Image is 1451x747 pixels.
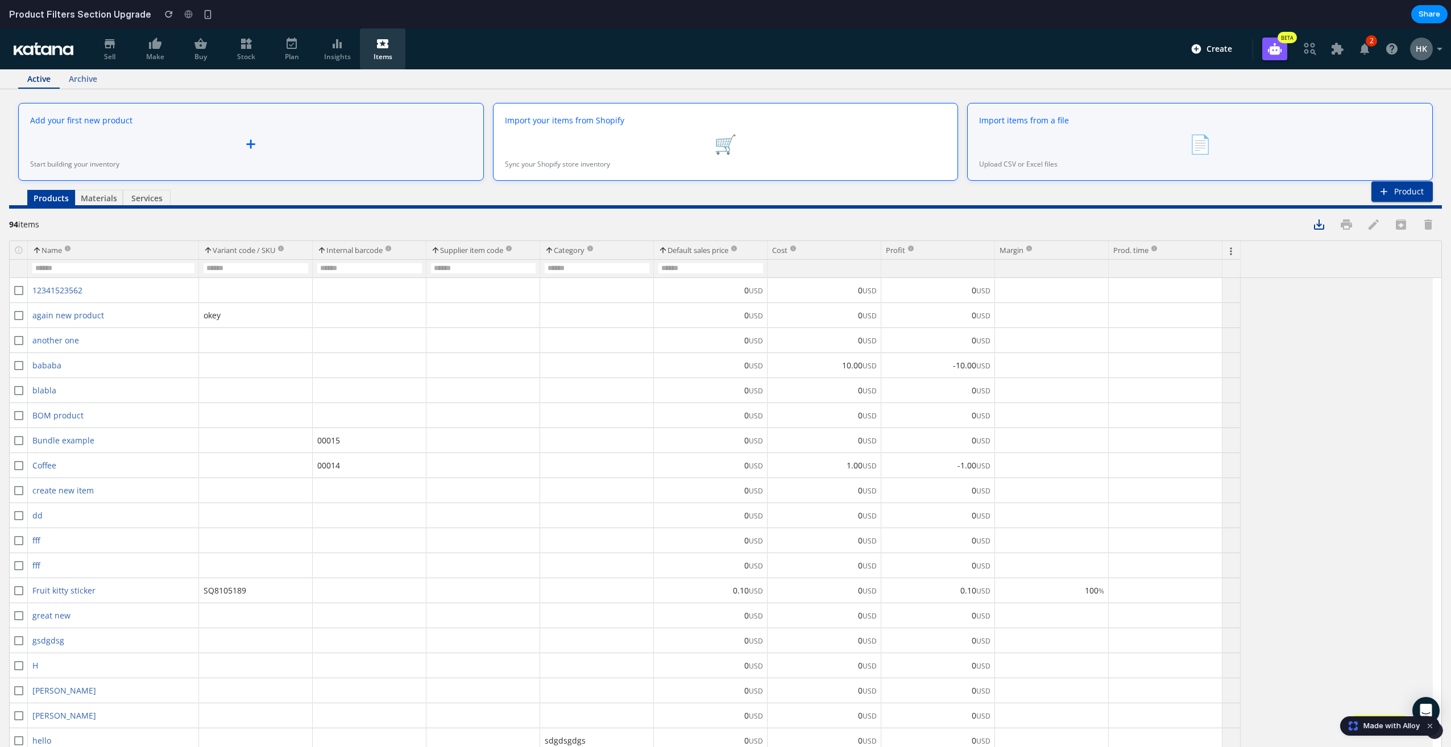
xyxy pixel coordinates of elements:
[976,258,990,267] span: USD
[979,131,1421,140] div: Upload CSV or Excel files
[863,333,877,342] span: USD
[1366,7,1377,18] span: 2
[953,331,976,342] div: -10.00
[863,383,877,392] span: USD
[317,400,422,424] a: 00015
[976,433,990,442] span: USD
[858,607,863,617] div: 0
[1378,7,1406,34] button: Help
[858,256,863,267] div: 0
[749,633,763,642] span: USD
[976,458,990,467] span: USD
[858,532,863,542] div: 0
[32,275,194,298] a: again new product
[32,475,194,499] a: dd
[32,500,194,524] a: fff
[744,457,749,467] div: 0
[505,131,947,140] div: Sync your Shopify store inventory
[749,658,763,667] span: USD
[749,433,763,442] span: USD
[976,508,990,517] span: USD
[744,507,749,517] div: 0
[744,256,749,267] div: 0
[130,163,163,177] span: Services
[858,557,863,567] div: 0
[979,86,1421,98] div: Import items from a file
[858,356,863,367] div: 0
[1262,9,1287,32] span: KAI assistant
[82,163,115,177] span: Materials
[369,9,396,32] span: Items
[142,9,169,32] span: Make
[749,558,763,567] span: USD
[847,431,863,442] div: 1.00
[976,483,990,492] span: USD
[886,217,905,227] span: Profit
[1324,7,1351,34] a: Integrations
[1341,720,1421,732] a: Made with Alloy
[863,708,877,717] span: USD
[858,482,863,492] div: 0
[858,582,863,592] div: 0
[744,632,749,642] div: 0
[976,333,990,342] span: USD
[976,358,990,367] span: USD
[842,331,863,342] div: 10.00
[1296,7,1324,34] button: Open command bar
[32,525,194,549] a: fff
[744,482,749,492] div: 0
[1351,7,1378,34] span: Notifications
[32,300,194,323] a: another one
[32,250,194,273] a: 12341523562
[1305,190,1333,201] span: Export...
[1085,557,1098,567] div: 100
[1098,558,1104,567] span: %
[976,708,990,717] span: USD
[863,558,877,567] span: USD
[32,400,194,424] a: Bundle example
[744,306,749,317] div: 0
[960,557,976,567] div: 0.10
[863,633,877,642] span: USD
[972,256,976,267] div: 0
[32,700,194,724] a: hello
[96,9,123,32] span: Sell
[976,608,990,617] span: USD
[505,102,947,128] div: 🛒
[27,44,51,58] span: Active
[1193,14,1232,28] span: Create
[858,381,863,392] div: 0
[972,507,976,517] div: 0
[69,44,97,58] span: Archive
[749,383,763,392] span: USD
[32,625,194,649] a: H
[772,217,787,227] span: Cost
[9,190,18,201] strong: 94
[749,533,763,542] span: USD
[744,431,749,442] div: 0
[972,281,976,292] div: 0
[976,308,990,317] span: USD
[858,457,863,467] div: 0
[32,350,194,374] a: blabla
[749,683,763,692] span: USD
[863,483,877,492] span: USD
[749,458,763,467] span: USD
[744,582,749,592] div: 0
[863,608,877,617] span: USD
[1415,190,1442,201] span: Delete...
[972,682,976,692] div: 0
[749,508,763,517] span: USD
[976,658,990,667] span: USD
[744,281,749,292] div: 0
[858,281,863,292] div: 0
[1394,157,1424,170] p: Product
[545,700,649,724] a: sdgdsgdgs
[30,102,472,128] div: +
[749,333,763,342] span: USD
[863,358,877,367] span: USD
[1188,10,1237,31] button: Create
[1410,9,1433,32] div: HK
[1000,217,1023,227] span: Margin
[1371,153,1433,173] button: Product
